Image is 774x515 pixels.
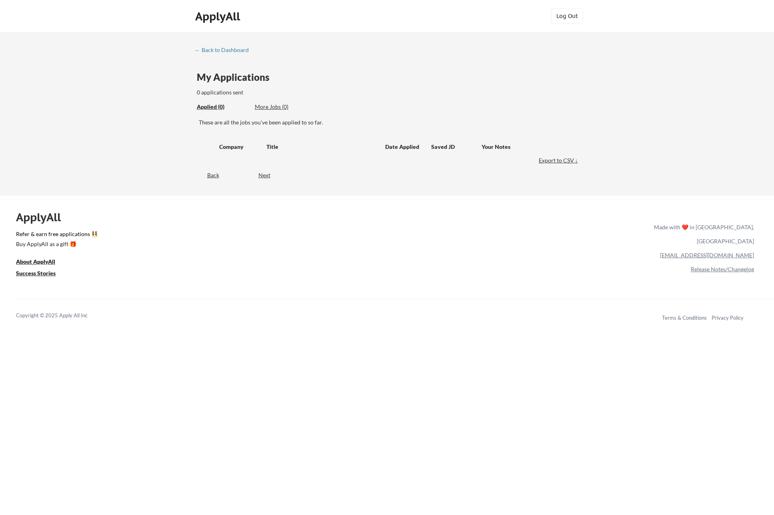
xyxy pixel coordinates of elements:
div: Company [219,143,259,151]
div: My Applications [197,72,276,82]
div: Title [266,143,378,151]
div: Applied (0) [197,103,249,111]
div: Your Notes [482,143,573,151]
u: About ApplyAll [16,258,55,265]
div: These are all the jobs you've been applied to so far. [199,118,580,126]
u: Success Stories [16,270,56,277]
a: Refer & earn free applications 👯‍♀️ [16,231,487,240]
div: ApplyAll [195,10,242,23]
a: Release Notes/Changelog [691,266,754,273]
a: [EMAIL_ADDRESS][DOMAIN_NAME] [660,252,754,259]
a: About ApplyAll [16,257,66,267]
a: ← Back to Dashboard [195,47,255,55]
button: Log Out [551,8,583,24]
div: ApplyAll [16,210,70,224]
div: Back [195,171,219,179]
div: Copyright © 2025 Apply All Inc [16,312,108,320]
div: Made with ❤️ in [GEOGRAPHIC_DATA], [GEOGRAPHIC_DATA] [651,220,754,248]
a: Privacy Policy [712,315,744,321]
div: These are all the jobs you've been applied to so far. [197,103,249,111]
div: These are job applications we think you'd be a good fit for, but couldn't apply you to automatica... [255,103,314,111]
div: More Jobs (0) [255,103,314,111]
div: Export to CSV ↓ [539,156,580,164]
div: Saved JD [431,139,482,154]
div: Date Applied [385,143,420,151]
div: Next [258,171,280,179]
a: Terms & Conditions [662,315,707,321]
a: Success Stories [16,269,66,279]
a: Buy ApplyAll as a gift 🎁 [16,240,96,250]
div: ← Back to Dashboard [195,47,255,53]
div: Buy ApplyAll as a gift 🎁 [16,241,96,247]
div: 0 applications sent [197,88,352,96]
